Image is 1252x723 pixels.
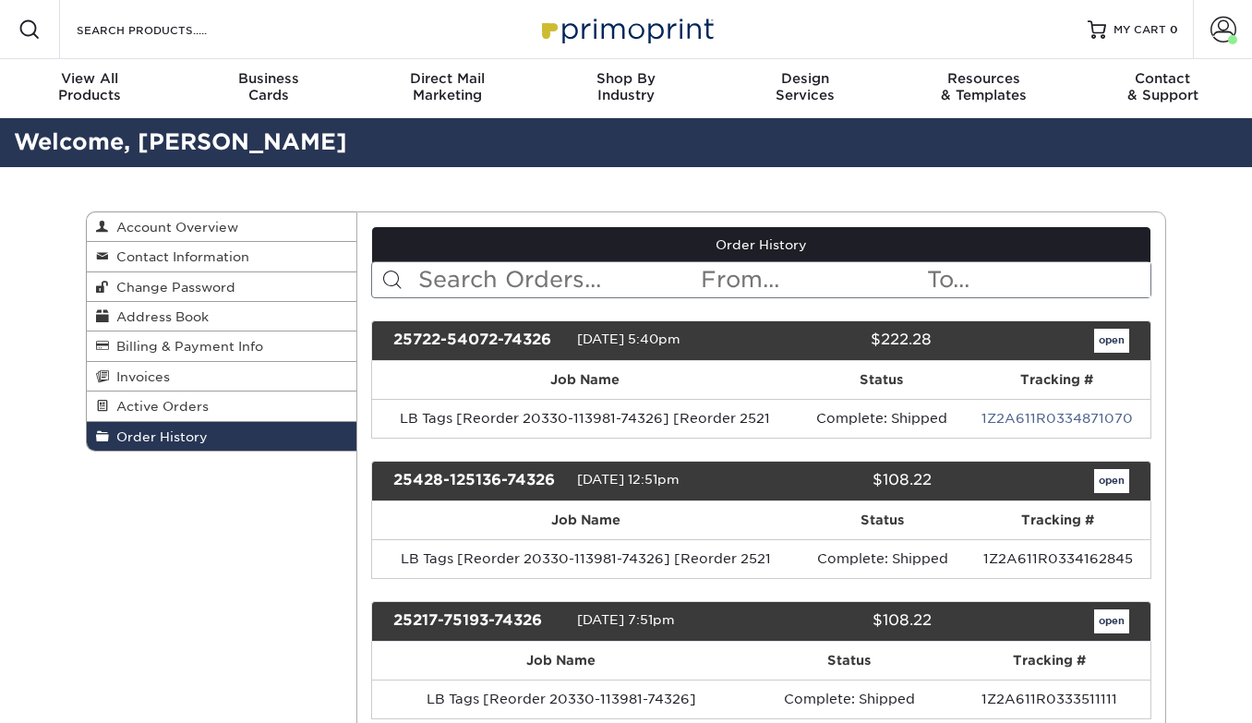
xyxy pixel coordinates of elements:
a: BusinessCards [179,59,358,118]
td: 1Z2A611R0333511111 [947,680,1150,718]
a: Active Orders [87,392,356,421]
td: LB Tags [Reorder 20330-113981-74326] [372,680,752,718]
td: LB Tags [Reorder 20330-113981-74326] [Reorder 2521 [372,399,800,438]
th: Tracking # [947,642,1150,680]
th: Status [751,642,947,680]
span: [DATE] 7:51pm [577,612,675,627]
span: Account Overview [109,220,238,235]
th: Job Name [372,361,800,399]
td: LB Tags [Reorder 20330-113981-74326] [Reorder 2521 [372,539,801,578]
div: 25428-125136-74326 [379,469,577,493]
span: Address Book [109,309,209,324]
a: open [1094,609,1129,633]
span: 0 [1170,23,1178,36]
a: Resources& Templates [895,59,1074,118]
div: $222.28 [747,329,945,353]
div: 25722-54072-74326 [379,329,577,353]
th: Status [799,361,963,399]
td: 1Z2A611R0334162845 [965,539,1150,578]
span: Resources [895,70,1074,87]
td: Complete: Shipped [801,539,966,578]
td: Complete: Shipped [799,399,963,438]
th: Tracking # [964,361,1150,399]
th: Status [801,501,966,539]
a: Account Overview [87,212,356,242]
span: MY CART [1114,22,1166,38]
a: DesignServices [716,59,895,118]
input: From... [699,262,924,297]
a: Direct MailMarketing [357,59,536,118]
a: Billing & Payment Info [87,331,356,361]
div: Marketing [357,70,536,103]
span: Shop By [536,70,716,87]
input: SEARCH PRODUCTS..... [75,18,255,41]
div: & Support [1073,70,1252,103]
div: Cards [179,70,358,103]
span: [DATE] 5:40pm [577,331,680,346]
span: Active Orders [109,399,209,414]
div: Industry [536,70,716,103]
span: Change Password [109,280,235,295]
span: Order History [109,429,208,444]
th: Job Name [372,642,752,680]
th: Tracking # [965,501,1150,539]
a: Contact& Support [1073,59,1252,118]
span: Business [179,70,358,87]
div: Services [716,70,895,103]
span: Billing & Payment Info [109,339,263,354]
a: Contact Information [87,242,356,271]
a: Change Password [87,272,356,302]
span: Direct Mail [357,70,536,87]
a: Order History [372,227,1151,262]
a: Order History [87,422,356,451]
input: Search Orders... [416,262,700,297]
input: To... [925,262,1150,297]
img: Primoprint [534,9,718,49]
span: [DATE] 12:51pm [577,472,680,487]
div: $108.22 [747,609,945,633]
th: Job Name [372,501,801,539]
div: $108.22 [747,469,945,493]
span: Contact Information [109,249,249,264]
span: Contact [1073,70,1252,87]
span: Invoices [109,369,170,384]
a: Shop ByIndustry [536,59,716,118]
span: Design [716,70,895,87]
div: & Templates [895,70,1074,103]
div: 25217-75193-74326 [379,609,577,633]
a: open [1094,469,1129,493]
a: 1Z2A611R0334871070 [981,411,1133,426]
a: Address Book [87,302,356,331]
td: Complete: Shipped [751,680,947,718]
a: Invoices [87,362,356,392]
a: open [1094,329,1129,353]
